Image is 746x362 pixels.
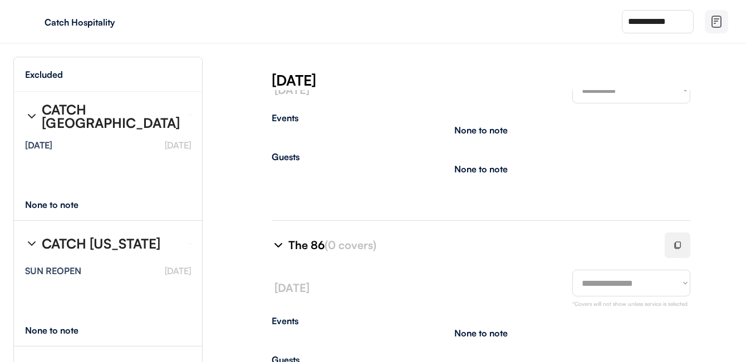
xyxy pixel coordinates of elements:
img: chevron-right%20%281%29.svg [25,237,38,250]
div: CATCH [US_STATE] [42,237,160,250]
div: Events [272,316,690,325]
div: None to note [454,165,508,173]
img: yH5BAEAAAAALAAAAAABAAEAAAIBRAA7 [22,13,40,31]
div: [DATE] [25,141,52,150]
font: *Covers will not show unless service is selected [572,300,688,307]
font: [DATE] [274,281,310,295]
div: Excluded [25,70,63,79]
img: chevron-right%20%281%29.svg [25,110,38,123]
div: SUN REOPEN [25,266,81,275]
div: None to note [454,329,508,338]
img: file-02.svg [710,15,723,28]
div: Catch Hospitality [45,18,185,27]
div: None to note [25,326,99,335]
div: [DATE] [272,70,746,90]
font: [DATE] [165,140,191,151]
div: CATCH [GEOGRAPHIC_DATA] [42,103,181,130]
font: [DATE] [274,83,310,97]
div: None to note [25,200,99,209]
div: Events [272,113,690,122]
div: None to note [454,126,508,135]
font: (0 covers) [325,238,376,252]
div: The 86 [288,237,651,253]
img: chevron-right%20%281%29.svg [272,239,285,252]
font: [DATE] [165,265,191,276]
div: Guests [272,152,690,161]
